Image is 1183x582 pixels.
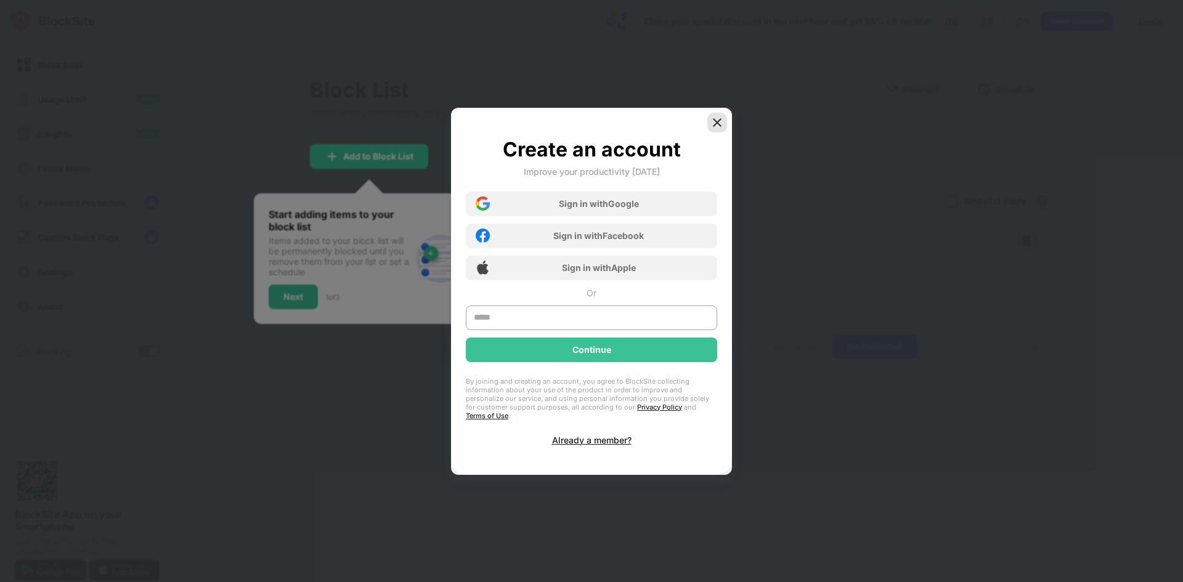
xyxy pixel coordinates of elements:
[476,196,490,211] img: google-icon.png
[466,377,717,420] div: By joining and creating an account, you agree to BlockSite collecting information about your use ...
[587,288,596,298] div: Or
[552,435,632,445] div: Already a member?
[466,411,508,420] a: Terms of Use
[503,137,681,161] div: Create an account
[476,228,490,243] img: facebook-icon.png
[637,403,682,411] a: Privacy Policy
[524,166,660,177] div: Improve your productivity [DATE]
[562,262,636,273] div: Sign in with Apple
[476,261,490,275] img: apple-icon.png
[559,198,639,209] div: Sign in with Google
[553,230,644,241] div: Sign in with Facebook
[572,345,611,355] div: Continue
